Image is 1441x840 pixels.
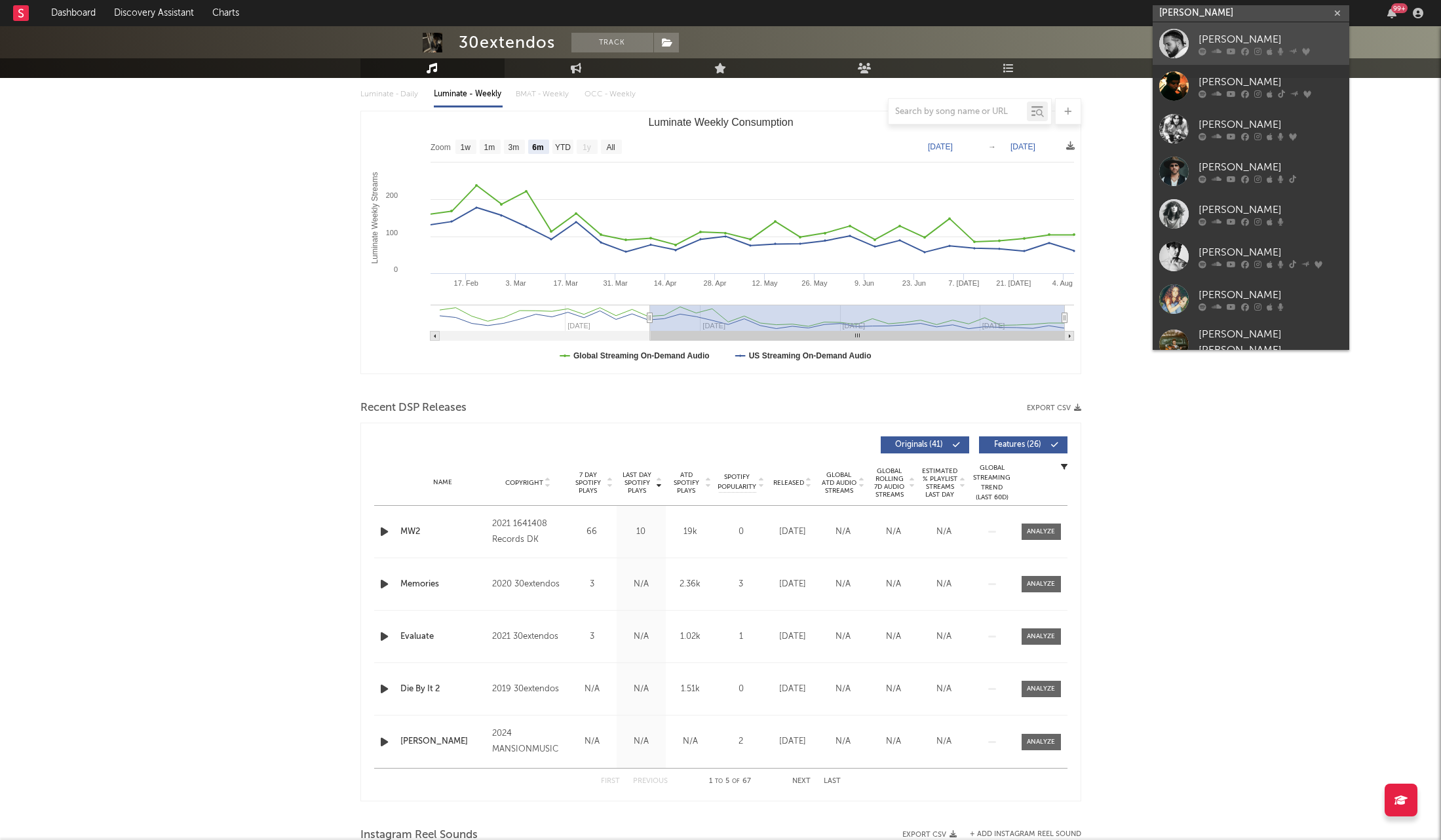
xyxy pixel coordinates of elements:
div: N/A [872,735,915,748]
span: Recent DSP Releases [360,400,467,416]
div: N/A [571,683,613,696]
text: 3m [508,143,519,152]
div: Global Streaming Trend (Last 60D) [972,463,1012,503]
span: Global ATD Audio Streams [821,471,857,495]
div: 2.36k [669,578,712,591]
a: [PERSON_NAME] [1153,22,1349,65]
svg: Luminate Weekly Consumption [361,111,1081,373]
text: 17. Feb [453,279,478,287]
div: 19k [669,525,712,539]
text: Luminate Weekly Streams [370,172,379,264]
text: US Streaming On-Demand Audio [748,351,871,360]
button: Export CSV [902,831,957,839]
a: [PERSON_NAME] [1153,107,1349,150]
div: [PERSON_NAME] [1199,117,1343,132]
div: 2 [718,735,764,748]
text: 9. Jun [854,279,874,287]
div: 10 [620,525,663,539]
div: Luminate - Weekly [434,83,503,105]
div: N/A [620,683,663,696]
button: First [601,778,620,785]
text: 1w [460,143,471,152]
div: 3 [718,578,764,591]
button: + Add Instagram Reel Sound [970,831,1081,838]
div: [DATE] [771,525,815,539]
a: Memories [400,578,486,591]
div: N/A [669,735,712,748]
text: 17. Mar [553,279,578,287]
div: N/A [821,683,865,696]
div: 1.51k [669,683,712,696]
div: N/A [872,525,915,539]
text: 26. May [801,279,828,287]
div: + Add Instagram Reel Sound [957,831,1081,838]
div: N/A [872,578,915,591]
text: [DATE] [1010,142,1035,151]
text: Zoom [431,143,451,152]
button: Features(26) [979,436,1067,453]
a: [PERSON_NAME] [1153,65,1349,107]
a: MW2 [400,525,486,539]
div: 3 [571,630,613,643]
span: of [732,778,740,784]
div: [PERSON_NAME] [PERSON_NAME] [1199,327,1343,358]
div: N/A [922,735,966,748]
div: 2024 MANSIONMUSIC [492,726,564,757]
div: 3 [571,578,613,591]
button: Last [824,778,841,785]
text: 21. [DATE] [996,279,1031,287]
span: ATD Spotify Plays [669,471,704,495]
div: N/A [922,630,966,643]
div: [PERSON_NAME] [1199,31,1343,47]
div: N/A [620,630,663,643]
div: 1 [718,630,764,643]
text: All [606,143,615,152]
div: N/A [922,578,966,591]
button: Originals(41) [881,436,969,453]
text: 200 [385,191,397,199]
a: Evaluate [400,630,486,643]
div: 66 [571,525,613,539]
span: Originals ( 41 ) [889,441,950,449]
span: Copyright [505,479,543,487]
div: [PERSON_NAME] [1199,202,1343,218]
a: [PERSON_NAME] [400,735,486,748]
div: [PERSON_NAME] [1199,159,1343,175]
div: 2019 30extendos [492,681,564,697]
a: Die By It 2 [400,683,486,696]
span: to [715,778,723,784]
div: 0 [718,525,764,539]
div: 0 [718,683,764,696]
div: N/A [821,578,865,591]
a: [PERSON_NAME] [PERSON_NAME] [1153,320,1349,373]
div: N/A [922,683,966,696]
text: 12. May [752,279,778,287]
text: [DATE] [928,142,953,151]
div: [DATE] [771,578,815,591]
text: 14. Apr [653,279,676,287]
button: Previous [633,778,668,785]
a: [PERSON_NAME] [1153,150,1349,193]
div: 99 + [1391,3,1408,13]
text: 1y [583,143,591,152]
div: 2021 1641408 Records DK [492,516,564,548]
div: [DATE] [771,735,815,748]
div: N/A [620,578,663,591]
div: 1 5 67 [694,774,766,790]
text: 1m [484,143,495,152]
div: N/A [620,735,663,748]
div: [PERSON_NAME] [1199,74,1343,90]
input: Search for artists [1153,5,1349,22]
div: N/A [821,630,865,643]
div: 2020 30extendos [492,577,564,592]
span: Features ( 26 ) [988,441,1048,449]
input: Search by song name or URL [889,107,1027,117]
a: [PERSON_NAME] [1153,278,1349,320]
span: Last Day Spotify Plays [620,471,655,495]
text: 0 [393,265,397,273]
span: Spotify Popularity [718,472,756,492]
span: Estimated % Playlist Streams Last Day [922,467,958,499]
